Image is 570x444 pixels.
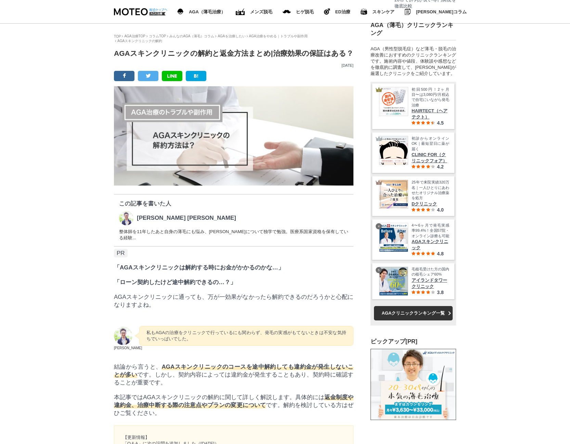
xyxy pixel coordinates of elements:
[379,180,449,213] a: Dクリニック 25年で来院実績320万名｜一人ひとりにあわせたオリジナル治療薬を処方 Dクリニック 4.0
[437,207,443,212] span: 4.0
[149,34,166,38] a: コラムTOP
[379,266,449,295] a: アイランドタワークリニック 毛植毛受けた方の国内の植毛シェア60% アイランドタワークリニック 3.8
[412,87,449,108] span: 初回500円！2ヶ月目〜は3,080円/月税込で自宅にいながら発毛治療
[218,34,245,38] a: AGAを治療したい
[379,87,449,126] a: HAIRTECT 国内最安値を追求。ずーっと3,080円。 初回500円！2ヶ月目〜は3,080円/月税込で自宅にいながら発毛治療 HAIRTECT（ヘアテクト） 4.5
[412,136,449,152] span: 初診からオンラインOK｜最短翌日に薬が届く
[236,7,272,17] a: ED（勃起不全）治療 メンズ脱毛
[324,9,330,15] img: ヒゲ脱毛
[379,267,408,295] img: アイランドタワークリニック
[379,87,408,115] img: HAIRTECT 国内最安値を追求。ずーっと3,080円。
[250,10,272,14] span: メンズ脱毛
[412,223,449,238] span: 4〜6ヶ月で発毛実感率99.4%！全国57院・オンライン診療も可能
[412,277,449,289] span: アイランドタワークリニック
[119,229,348,241] dd: 整体師を11年したあと自身の薄毛にも悩み、[PERSON_NAME]について独学で勉強。医療系国家資格を保有している経験...
[379,180,408,208] img: Dクリニック
[412,108,449,120] span: HAIRTECT（ヘアテクト）
[124,34,145,38] a: AGA治療TOP
[371,21,456,37] h3: AGA（薄毛）クリニックランキング
[249,34,308,38] a: AGA治療をやめる｜トラブルや副作用
[412,201,449,207] span: Dクリニック
[119,211,236,225] a: 一輝 酒井 [PERSON_NAME] [PERSON_NAME]
[114,63,353,67] p: [DATE]
[412,180,449,201] span: 25年で来院実績320万名｜一人ひとりにあわせたオリジナル治療薬を処方
[379,136,408,165] img: クリニックフォア
[371,338,456,345] h3: ピックアップ[PR]
[114,264,284,271] strong: 「AGAスキンクリニックは解約する時にお金がかかるのかな…」
[405,7,467,16] a: みんなのMOTEOコラム [PERSON_NAME]コラム
[115,39,162,43] li: AGAスキンクリニックの解約
[372,10,394,14] span: スキンケア
[437,164,443,169] span: 4.2
[177,7,225,16] a: AGA（薄毛治療） AGA（薄毛治療）
[283,8,314,15] a: メンズ脱毛 ヒゲ脱毛
[146,330,346,342] p: 私もAGAの治療をクリニックで行っているにも関わらず、発毛の実感がもてないときは不安な気持ちでいっぱいでした。
[114,86,353,186] img: AGAスキンクリニックの解約方法は？
[119,211,133,225] img: 一輝 酒井
[114,363,353,386] p: 結論から言うと、 です。しかし、契約内容によっては違約金が発生することもあり、契約時に確認することが重要です。
[437,120,443,126] span: 4.5
[371,349,456,420] img: AGAメディカルケアクリニック
[379,223,449,256] a: AGAスキンクリニック 4〜6ヶ月で発毛実感率99.4%！全国57院・オンライン診療も可能 AGAスキンクリニック 4.8
[374,306,453,320] a: AGAクリニックランキング一覧
[114,279,236,286] strong: 「ローン契約したけど途中解約できるの…？」
[114,49,353,58] h1: AGAスキンクリニックの解約と返金方法まとめ|治療効果の保証はある？
[149,8,168,11] img: 総合トップへ
[371,46,456,76] div: AGA（男性型脱毛症）など薄毛・脱毛の治療改善におすすめのクリニックランキングです。施術内容や値段、体験談や感想などを徹底的に調査して、[PERSON_NAME]が厳選したクリニックをご紹介して...
[114,364,353,378] span: AGAスキンクリニックのコースを途中解約しても違約金が発生しないことが多い
[167,74,177,78] img: LINE
[296,10,314,14] span: ヒゲ脱毛
[405,9,411,15] img: みんなのMOTEOコラム
[169,34,214,38] a: みんなのAGA（薄毛）コラム
[283,10,291,13] img: メンズ脱毛
[361,7,394,16] a: スキンケア
[379,136,449,169] a: クリニックフォア 初診からオンラインOK｜最短翌日に薬が届く CLINIC FOR（クリニックフォア） 4.2
[114,8,166,15] img: MOTEO AGA
[236,8,245,15] img: ED（勃起不全）治療
[119,200,348,207] p: この記事を書いた人
[189,10,225,14] span: AGA（薄毛治療）
[114,393,353,417] p: 本記事ではAGAスキンクリニックの解約に関して詳しく解説します。具体的には です。解約を検討している方はぜひご覧ください。
[194,74,198,78] img: B!
[416,10,467,14] span: [PERSON_NAME]コラム
[379,223,408,251] img: AGAスキンクリニック
[412,266,449,277] span: 毛植毛受けた方の国内の植毛シェア60%
[437,251,443,256] span: 4.8
[137,215,236,221] p: [PERSON_NAME] [PERSON_NAME]
[114,249,128,257] span: PR
[437,289,443,295] span: 3.8
[114,293,353,309] p: AGAスキンクリニックに通っても、万が一効果がなかったら解約できるのだろうかと心配になりますよね。
[335,10,350,14] span: ED治療
[114,35,121,38] a: TOP
[412,152,449,164] span: CLINIC FOR（クリニックフォア）
[412,238,449,251] span: AGAスキンクリニック
[324,7,350,16] a: ヒゲ脱毛 ED治療
[177,9,184,15] img: AGA（薄毛治療）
